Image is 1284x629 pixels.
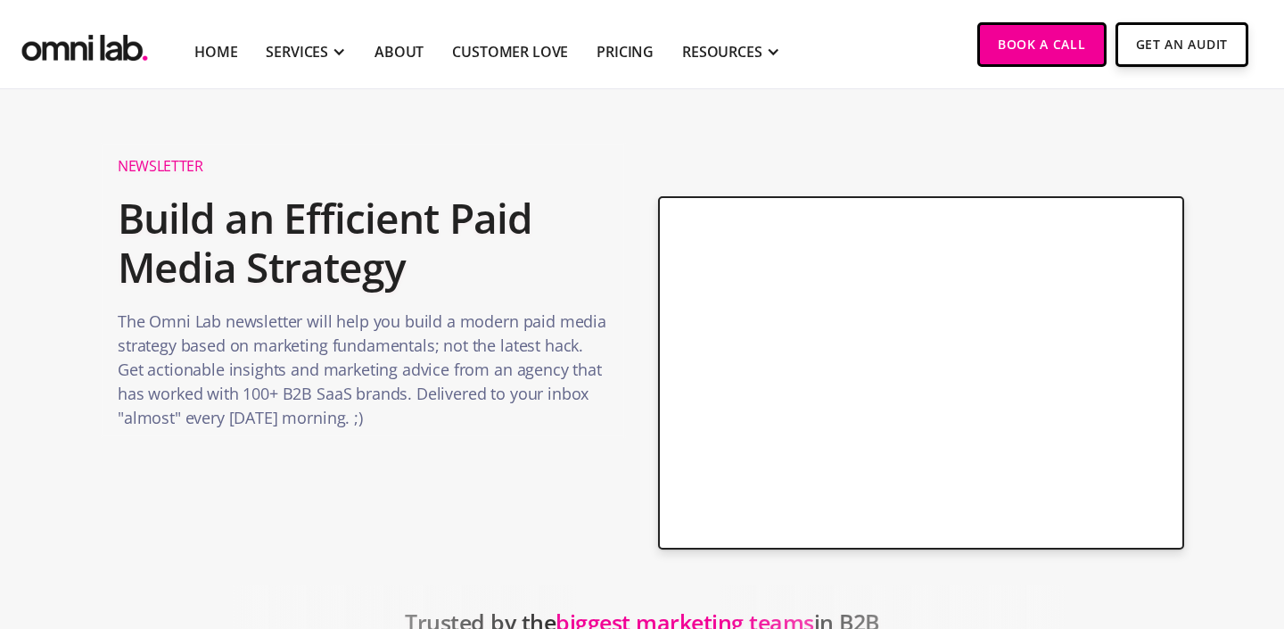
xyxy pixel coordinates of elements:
[266,41,328,62] div: SERVICES
[18,22,152,66] img: Omni Lab: B2B SaaS Demand Generation Agency
[118,157,609,176] h1: Newsletter
[194,41,237,62] a: Home
[374,41,424,62] a: About
[118,185,609,301] h2: Build an Efficient Paid Media Strategy
[963,422,1284,629] iframe: Chat Widget
[18,22,152,66] a: home
[1115,22,1248,67] a: Get An Audit
[452,41,568,62] a: Customer Love
[597,41,654,62] a: Pricing
[977,22,1107,67] a: Book a Call
[118,310,609,439] p: The Omni Lab newsletter will help you build a modern paid media strategy based on marketing funda...
[682,41,762,62] div: RESOURCES
[688,243,1155,503] iframe: Form 0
